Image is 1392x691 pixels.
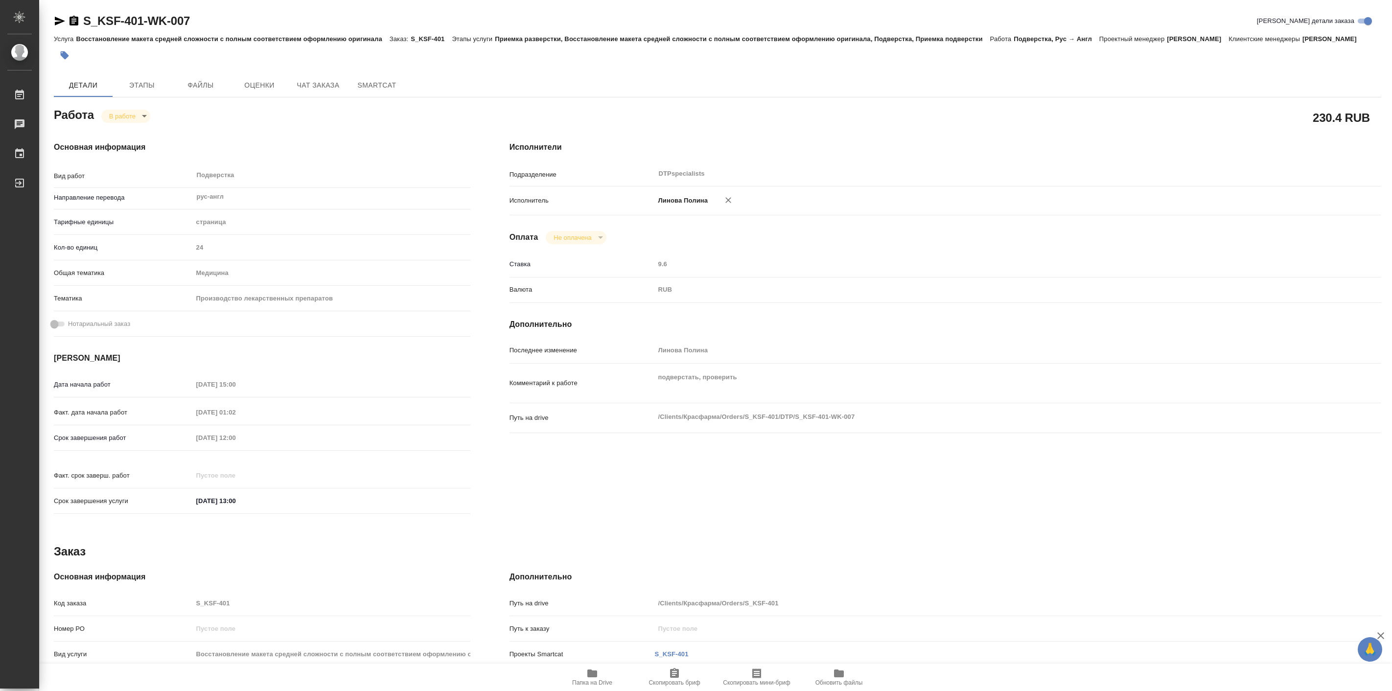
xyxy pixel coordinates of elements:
p: [PERSON_NAME] [1167,35,1229,43]
p: Ставка [510,259,655,269]
input: ✎ Введи что-нибудь [193,494,278,508]
input: Пустое поле [655,596,1309,610]
h4: Дополнительно [510,571,1381,583]
textarea: подверстать, проверить [655,369,1309,395]
span: Чат заказа [295,79,342,92]
p: Код заказа [54,599,193,608]
p: Исполнитель [510,196,655,206]
p: Дата начала работ [54,380,193,390]
input: Пустое поле [193,405,278,419]
p: Вид работ [54,171,193,181]
p: Общая тематика [54,268,193,278]
p: Клиентские менеджеры [1229,35,1302,43]
div: страница [193,214,470,230]
p: Услуга [54,35,76,43]
p: Путь на drive [510,599,655,608]
input: Пустое поле [193,622,470,636]
span: Папка на Drive [572,679,612,686]
h4: Основная информация [54,141,470,153]
button: Обновить файлы [798,664,880,691]
button: Скопировать мини-бриф [716,664,798,691]
span: Нотариальный заказ [68,319,130,329]
div: В работе [546,231,606,244]
button: Папка на Drive [551,664,633,691]
input: Пустое поле [193,431,278,445]
span: [PERSON_NAME] детали заказа [1257,16,1354,26]
p: Кол-во единиц [54,243,193,253]
input: Пустое поле [193,377,278,392]
input: Пустое поле [655,622,1309,636]
p: Подразделение [510,170,655,180]
p: Номер РО [54,624,193,634]
input: Пустое поле [655,343,1309,357]
h2: Заказ [54,544,86,559]
button: Скопировать бриф [633,664,716,691]
button: Удалить исполнителя [718,189,739,211]
input: Пустое поле [193,647,470,661]
a: S_KSF-401 [655,650,689,658]
p: Путь на drive [510,413,655,423]
input: Пустое поле [193,240,470,254]
h4: Основная информация [54,571,470,583]
button: Добавить тэг [54,45,75,66]
p: Комментарий к работе [510,378,655,388]
p: Восстановление макета средней сложности с полным соответствием оформлению оригинала [76,35,389,43]
span: Обновить файлы [815,679,863,686]
div: В работе [101,110,150,123]
p: Срок завершения услуги [54,496,193,506]
h4: [PERSON_NAME] [54,352,470,364]
p: Валюта [510,285,655,295]
p: Срок завершения работ [54,433,193,443]
button: Скопировать ссылку для ЯМессенджера [54,15,66,27]
div: RUB [655,281,1309,298]
p: [PERSON_NAME] [1302,35,1364,43]
p: Вид услуги [54,649,193,659]
span: 🙏 [1362,639,1378,660]
textarea: /Clients/Красфарма/Orders/S_KSF-401/DTP/S_KSF-401-WK-007 [655,409,1309,425]
h2: 230.4 RUB [1313,109,1370,126]
div: Производство лекарственных препаратов [193,290,470,307]
span: Скопировать мини-бриф [723,679,790,686]
h2: Работа [54,105,94,123]
h4: Оплата [510,231,538,243]
p: Тарифные единицы [54,217,193,227]
p: Факт. дата начала работ [54,408,193,417]
button: Не оплачена [551,233,594,242]
span: Детали [60,79,107,92]
p: Приемка разверстки, Восстановление макета средней сложности с полным соответствием оформлению ори... [495,35,990,43]
p: Путь к заказу [510,624,655,634]
p: Тематика [54,294,193,303]
div: Медицина [193,265,470,281]
p: Работа [990,35,1014,43]
a: S_KSF-401-WK-007 [83,14,190,27]
p: Подверстка, Рус → Англ [1014,35,1099,43]
p: Проекты Smartcat [510,649,655,659]
button: В работе [106,112,139,120]
span: Файлы [177,79,224,92]
h4: Исполнители [510,141,1381,153]
p: Последнее изменение [510,345,655,355]
span: Скопировать бриф [649,679,700,686]
p: S_KSF-401 [411,35,452,43]
button: Скопировать ссылку [68,15,80,27]
p: Этапы услуги [452,35,495,43]
input: Пустое поле [193,468,278,483]
p: Факт. срок заверш. работ [54,471,193,481]
span: Оценки [236,79,283,92]
input: Пустое поле [655,257,1309,271]
input: Пустое поле [193,596,470,610]
p: Проектный менеджер [1099,35,1167,43]
span: SmartCat [353,79,400,92]
span: Этапы [118,79,165,92]
p: Направление перевода [54,193,193,203]
p: Линова Полина [655,196,708,206]
h4: Дополнительно [510,319,1381,330]
button: 🙏 [1358,637,1382,662]
p: Заказ: [390,35,411,43]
